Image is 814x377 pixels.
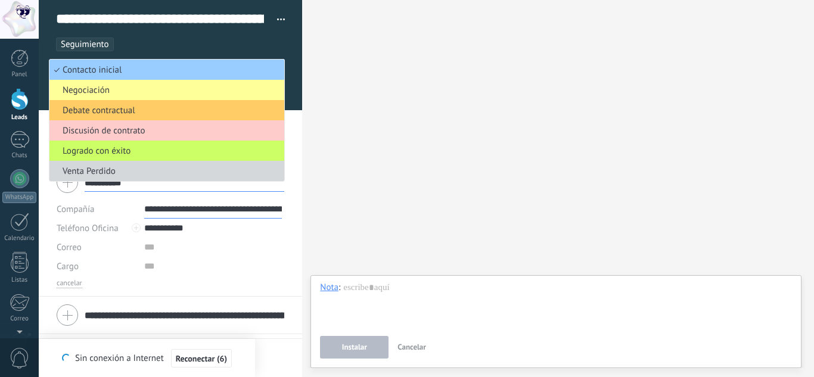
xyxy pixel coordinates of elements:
span: Cargo [57,262,79,271]
button: Teléfono Oficina [57,219,119,238]
span: Discusión de contrato [49,125,281,136]
div: Correo [2,315,37,323]
button: Instalar [320,336,389,359]
span: : [338,282,340,294]
div: Cargo [57,257,135,276]
div: Chats [2,152,37,160]
button: Correo [57,238,82,257]
div: Calendario [2,235,37,242]
span: Correo [57,242,82,253]
button: cancelar [57,279,82,288]
button: Reconectar (6) [171,349,232,368]
span: Cancelar [397,342,426,352]
span: Logrado con éxito [49,145,281,157]
span: Instalar [342,343,367,351]
span: Venta Perdido [49,166,281,177]
div: Listas [2,276,37,284]
div: WhatsApp [2,192,36,203]
div: Leads [2,114,37,121]
span: Reconectar (6) [176,354,227,363]
span: Negociación [49,85,281,96]
label: Compañía [57,205,94,214]
button: Cancelar [393,336,431,359]
div: Panel [2,71,37,79]
span: Seguimiento [61,39,109,50]
span: Contacto inicial [49,64,281,76]
span: Debate contractual [49,105,281,116]
div: Sin conexión a Internet [62,348,232,368]
span: Teléfono Oficina [57,223,119,234]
